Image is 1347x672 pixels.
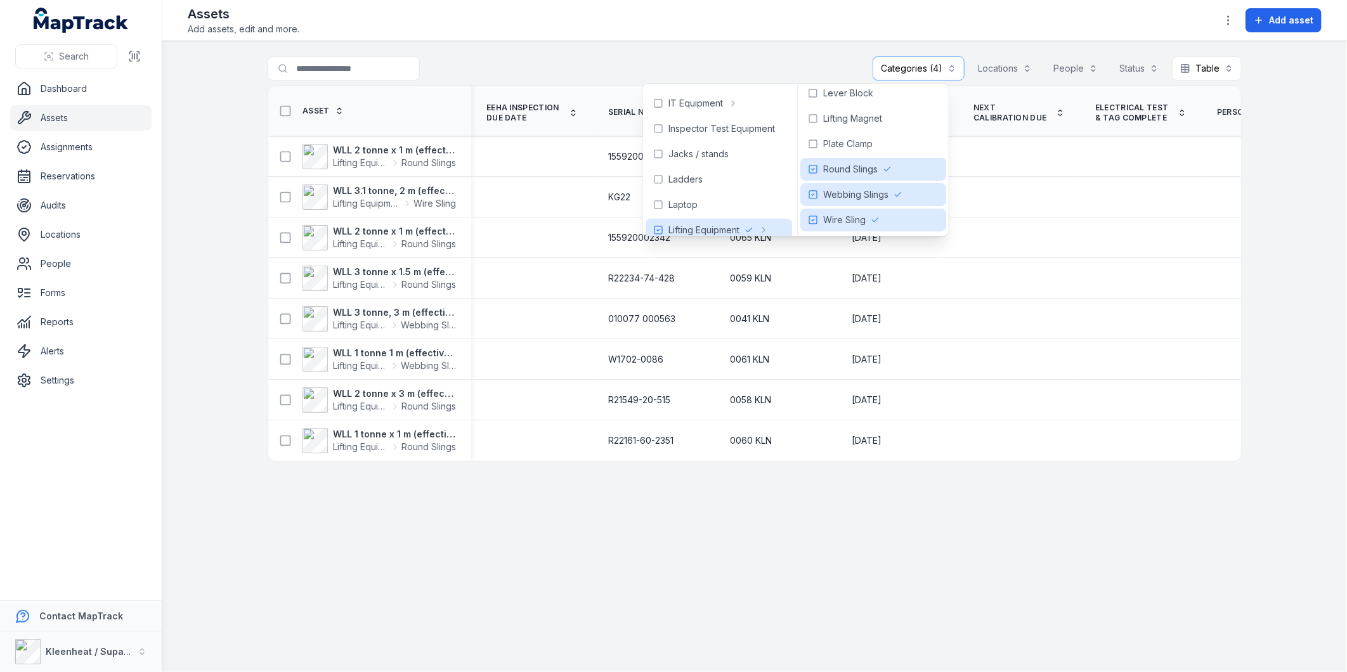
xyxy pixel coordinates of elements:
span: Lifting Equipment [333,441,389,453]
span: Webbing Slings [401,319,456,332]
span: Wire Sling [413,197,456,210]
a: WLL 3 tonne x 1.5 m (effective length) polyester round slingLifting EquipmentRound Slings [303,266,456,291]
button: Locations [970,56,1040,81]
h2: Assets [188,5,299,23]
span: Lifting Equipment [333,157,389,169]
a: Dashboard [10,76,152,101]
a: WLL 3 tonne, 3 m (effective length), 2 ply, 60 mm wide, polyester web sling complete with 300 mm ... [303,306,456,332]
span: Lifting Equipment [333,197,401,210]
button: Table [1172,56,1242,81]
span: 0059 KLN [730,272,771,285]
span: Plate Clamp [823,138,873,150]
span: Round Slings [401,238,456,250]
a: Alerts [10,339,152,364]
span: Lifting Equipment [333,319,388,332]
span: Lifting Equipment [333,278,389,291]
span: Electrical Test & Tag Complete [1095,103,1173,123]
a: Assignments [10,134,152,160]
a: WLL 2 tonne x 1 m (effective length) polyester round slingLifting EquipmentRound Slings [303,225,456,250]
strong: WLL 3 tonne, 3 m (effective length), 2 ply, 60 mm wide, polyester web sling complete with 300 mm ... [333,306,456,319]
a: Locations [10,222,152,247]
span: [DATE] [852,435,882,446]
span: IT Equipment [668,97,723,110]
a: People [10,251,152,276]
span: Webbing Slings [401,359,456,372]
span: R22234-74-428 [608,272,675,285]
span: Asset [303,106,330,116]
strong: WLL 2 tonne x 1 m (effective length) polyester round sling [333,144,456,157]
strong: WLL 2 tonne x 1 m (effective length) polyester round sling [333,225,456,238]
button: People [1045,56,1106,81]
span: 010077 000563 [608,313,675,325]
span: 0041 KLN [730,313,769,325]
span: Round Slings [401,441,456,453]
span: [DATE] [852,354,882,365]
a: Serial Number [608,107,686,117]
span: Search [59,50,89,63]
button: Add asset [1246,8,1322,32]
span: [DATE] [852,232,882,243]
strong: Kleenheat / Supagas [46,646,140,657]
a: MapTrack [34,8,129,33]
span: EEHA Inspection Due Date [486,103,564,123]
time: 21/06/2025, 12:00:00 am [852,353,882,366]
a: WLL 2 tonne x 3 m (effective length) polyester round slingLifting EquipmentRound Slings [303,387,456,413]
span: Jacks / stands [668,148,729,160]
time: 21/06/2025, 12:00:00 am [852,394,882,406]
span: [DATE] [852,394,882,405]
span: R21549-20-515 [608,394,670,406]
time: 21/06/2025, 12:00:00 am [852,313,882,325]
time: 21/06/2025, 12:00:00 am [852,231,882,244]
span: Lever Block [823,87,873,100]
span: Add asset [1269,14,1313,27]
strong: WLL 1 tonne x 1 m (effective length) polyester round sling [333,428,456,441]
a: Electrical Test & Tag Complete [1095,103,1187,123]
span: Ladders [668,173,703,186]
span: Round Slings [401,278,456,291]
a: Forms [10,280,152,306]
span: Lifting Magnet [823,112,882,125]
span: Round Slings [401,400,456,413]
span: Laptop [668,198,698,211]
span: Round Slings [823,163,878,176]
a: WLL 1 tonne x 1 m (effective length) polyester round slingLifting EquipmentRound Slings [303,428,456,453]
strong: WLL 3 tonne x 1.5 m (effective length) polyester round sling [333,266,456,278]
span: [DATE] [852,273,882,283]
strong: WLL 2 tonne x 3 m (effective length) polyester round sling [333,387,456,400]
a: WLL 2 tonne x 1 m (effective length) polyester round slingLifting EquipmentRound Slings [303,144,456,169]
span: Round Slings [401,157,456,169]
time: 21/06/2025, 12:00:00 am [852,272,882,285]
a: Assets [10,105,152,131]
span: 155920002428 [608,150,671,163]
span: Lifting Equipment [668,224,739,236]
a: Next Calibration Due [973,103,1065,123]
span: Lifting Equipment [333,359,388,372]
a: WLL 3.1 tonne, 2 m (effective length), 16 mm, single leg 6x36 IWRC RHOL galvanised grade 1770 wir... [303,184,456,210]
span: Person [1217,107,1250,117]
span: Webbing Slings [823,188,888,201]
span: Next Calibration Due [973,103,1051,123]
a: Reservations [10,164,152,189]
a: Settings [10,368,152,393]
span: Lifting Equipment [333,238,389,250]
span: 0058 KLN [730,394,771,406]
button: Search [15,44,117,68]
span: Serial Number [608,107,672,117]
span: 0061 KLN [730,353,769,366]
span: KG22 [608,191,630,204]
button: Status [1111,56,1167,81]
span: 0065 KLN [730,231,771,244]
a: Audits [10,193,152,218]
span: Wire Sling [823,214,866,226]
strong: WLL 1 tonne 1 m (effective length), 2 ply, 50 mm wide, polyester web sling complete with 250 mm f... [333,347,456,359]
span: Lifting Equipment [333,400,389,413]
span: R22161-60-2351 [608,434,673,447]
a: WLL 1 tonne 1 m (effective length), 2 ply, 50 mm wide, polyester web sling complete with 250 mm f... [303,347,456,372]
strong: WLL 3.1 tonne, 2 m (effective length), 16 mm, single leg 6x36 IWRC RHOL galvanised grade 1770 wir... [333,184,456,197]
span: W1702-0086 [608,353,663,366]
span: [DATE] [852,313,882,324]
span: 155920002342 [608,231,670,244]
span: Inspector Test Equipment [668,122,775,135]
span: 0060 KLN [730,434,772,447]
time: 21/06/2025, 12:00:00 am [852,434,882,447]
